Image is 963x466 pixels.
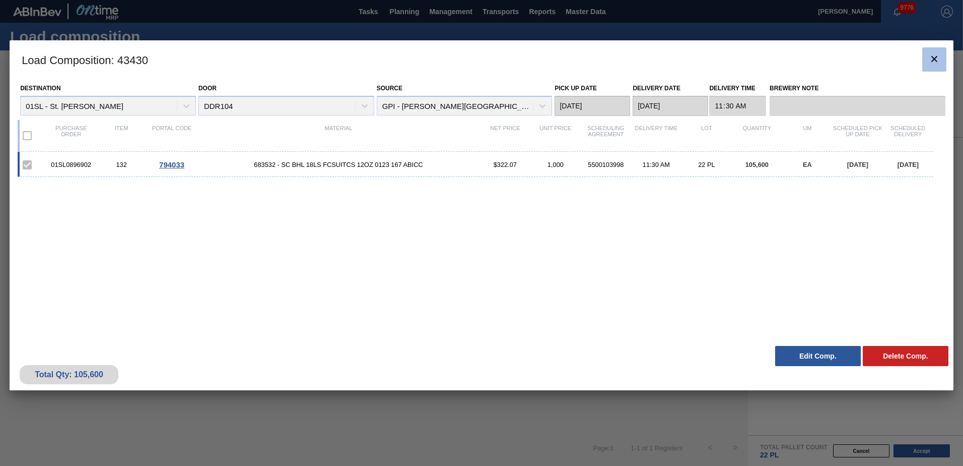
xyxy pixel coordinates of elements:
div: Purchase order [46,125,96,146]
label: Source [377,85,402,92]
input: mm/dd/yyyy [555,96,630,116]
div: 22 PL [681,161,732,168]
div: 11:30 AM [631,161,681,168]
div: UM [782,125,833,146]
div: 01SL0896902 [46,161,96,168]
div: 5500103998 [581,161,631,168]
div: Net Price [480,125,530,146]
div: Quantity [732,125,782,146]
span: [DATE] [898,161,919,168]
span: 794033 [159,160,184,169]
label: Destination [20,85,60,92]
div: Material [197,125,480,146]
span: EA [803,161,812,168]
div: Delivery Time [631,125,681,146]
div: $322.07 [480,161,530,168]
div: Item [96,125,147,146]
div: Total Qty: 105,600 [27,370,111,379]
label: Door [198,85,217,92]
button: Delete Comp. [863,346,948,366]
span: [DATE] [847,161,868,168]
label: Delivery Date [633,85,680,92]
span: 683532 - SC BHL 18LS FCSUITCS 12OZ 0123 167 ABICC [197,161,480,168]
div: Portal code [147,125,197,146]
input: mm/dd/yyyy [633,96,708,116]
div: 132 [96,161,147,168]
h3: Load Composition : 43430 [10,40,953,79]
div: Scheduled Pick up Date [833,125,883,146]
div: 1,000 [530,161,581,168]
span: 105,600 [745,161,769,168]
div: Scheduled Delivery [883,125,933,146]
div: Go to Order [147,160,197,169]
label: Delivery Time [709,81,766,96]
button: Edit Comp. [775,346,861,366]
label: Pick up Date [555,85,597,92]
div: Unit Price [530,125,581,146]
div: Scheduling Agreement [581,125,631,146]
div: Lot [681,125,732,146]
label: Brewery Note [770,81,945,96]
